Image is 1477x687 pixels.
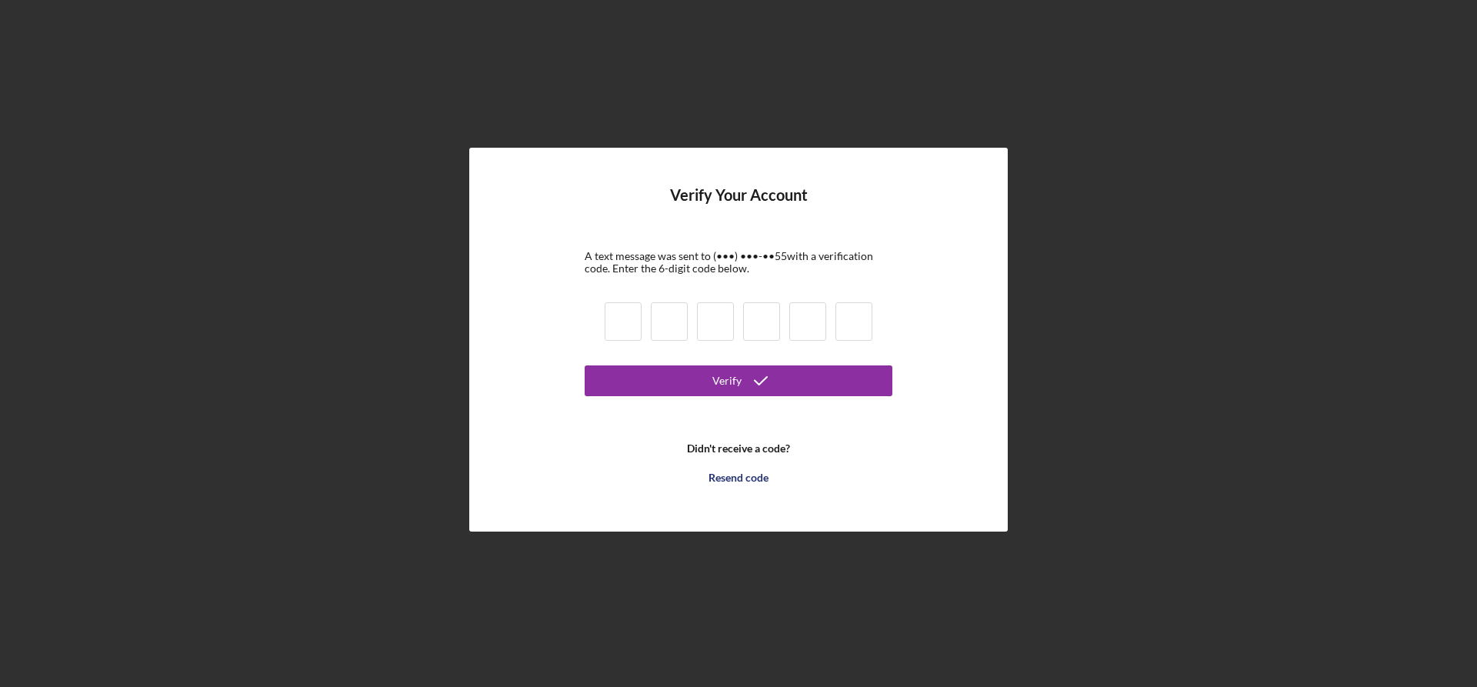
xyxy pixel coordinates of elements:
[687,442,790,455] b: Didn't receive a code?
[708,462,769,493] div: Resend code
[585,250,892,275] div: A text message was sent to (•••) •••-•• 55 with a verification code. Enter the 6-digit code below.
[712,365,742,396] div: Verify
[585,365,892,396] button: Verify
[585,462,892,493] button: Resend code
[670,186,808,227] h4: Verify Your Account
